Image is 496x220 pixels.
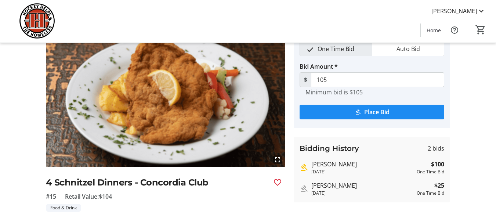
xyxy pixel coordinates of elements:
strong: $25 [434,181,444,190]
div: [DATE] [311,190,414,196]
div: [PERSON_NAME] [311,160,414,169]
span: One Time Bid [313,42,359,56]
span: $ [300,72,311,87]
img: Hockey Helps the Homeless's Logo [4,3,70,40]
span: Home [427,26,441,34]
mat-icon: Highest bid [300,163,308,172]
div: [DATE] [311,169,414,175]
span: 2 bids [428,144,444,153]
span: Retail Value: $104 [65,192,112,201]
button: Place Bid [300,105,444,119]
span: Auto Bid [392,42,424,56]
span: Place Bid [364,108,390,116]
div: One Time Bid [417,190,444,196]
button: [PERSON_NAME] [426,5,492,17]
span: [PERSON_NAME] [431,7,477,15]
div: One Time Bid [417,169,444,175]
a: Home [421,24,447,37]
img: Image [46,33,285,167]
div: [PERSON_NAME] [311,181,414,190]
button: Cart [474,23,487,36]
tr-label-badge: Food & Drink [46,204,81,212]
label: Bid Amount * [300,62,338,71]
mat-icon: fullscreen [273,155,282,164]
mat-icon: Outbid [300,184,308,193]
h3: Bidding History [300,143,359,154]
strong: $100 [431,160,444,169]
tr-hint: Minimum bid is $105 [305,89,363,96]
h2: 4 Schnitzel Dinners - Concordia Club [46,176,268,189]
button: Help [447,23,462,37]
button: Favourite [270,175,285,190]
span: #15 [46,192,56,201]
